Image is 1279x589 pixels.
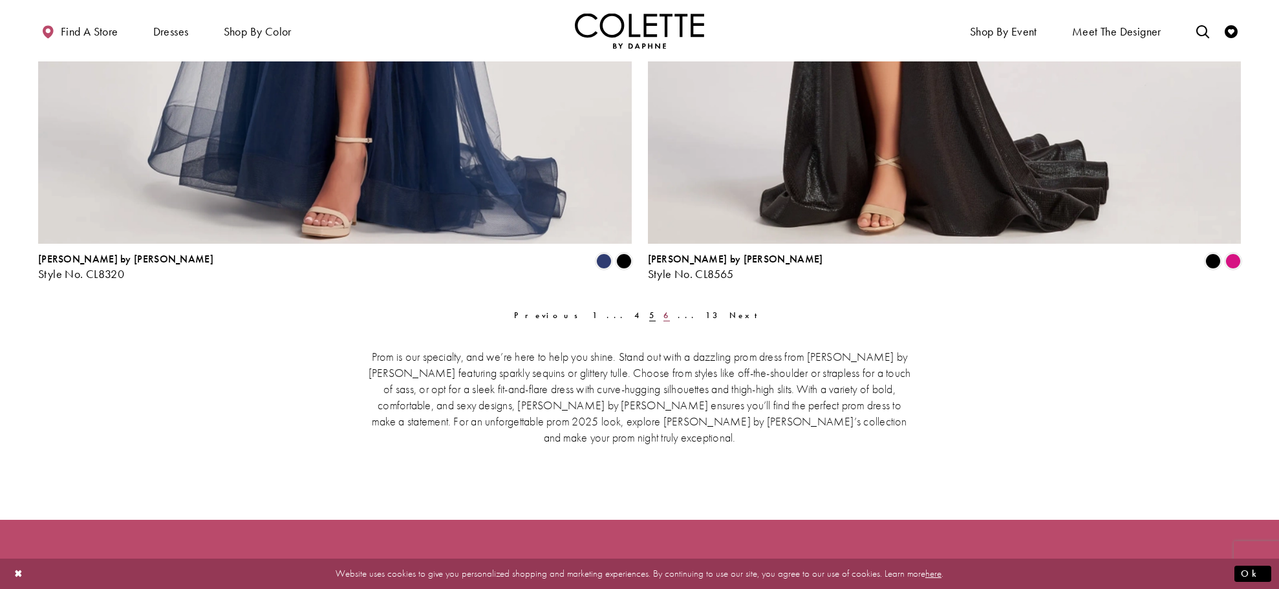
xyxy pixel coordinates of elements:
[729,310,765,321] span: Next
[150,13,192,48] span: Dresses
[725,306,769,325] a: Next Page
[607,310,627,321] span: ...
[967,13,1040,48] span: Shop By Event
[8,562,30,585] button: Close Dialog
[648,252,823,266] span: [PERSON_NAME] by [PERSON_NAME]
[596,253,612,269] i: Navy Blue
[1069,13,1165,48] a: Meet the designer
[663,310,670,321] span: 6
[38,252,213,266] span: [PERSON_NAME] by [PERSON_NAME]
[616,253,632,269] i: Black
[925,567,941,580] a: here
[38,13,121,48] a: Find a store
[153,25,189,38] span: Dresses
[592,310,599,321] span: 1
[634,310,641,321] span: 4
[1225,253,1241,269] i: Fuchsia
[61,25,118,38] span: Find a store
[649,310,656,321] span: 5
[224,25,292,38] span: Shop by color
[575,13,704,48] a: Visit Home Page
[588,306,603,325] a: 1
[1221,13,1241,48] a: Check Wishlist
[645,306,660,325] span: Current page
[705,310,719,321] span: 13
[93,565,1186,583] p: Website uses cookies to give you personalized shopping and marketing experiences. By continuing t...
[510,306,588,325] a: Prev Page
[1193,13,1212,48] a: Toggle search
[1234,566,1271,582] button: Submit Dialog
[38,266,124,281] span: Style No. CL8320
[702,306,723,325] a: 13
[648,266,734,281] span: Style No. CL8565
[1072,25,1161,38] span: Meet the designer
[970,25,1037,38] span: Shop By Event
[575,13,704,48] img: Colette by Daphne
[648,253,823,281] div: Colette by Daphne Style No. CL8565
[514,310,585,321] span: Previous
[603,306,630,325] a: ...
[1205,253,1221,269] i: Black
[678,310,698,321] span: ...
[220,13,295,48] span: Shop by color
[674,306,702,325] a: ...
[365,348,914,445] p: Prom is our specialty, and we’re here to help you shine. Stand out with a dazzling prom dress fro...
[660,306,674,325] a: 6
[630,306,645,325] a: 4
[38,253,213,281] div: Colette by Daphne Style No. CL8320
